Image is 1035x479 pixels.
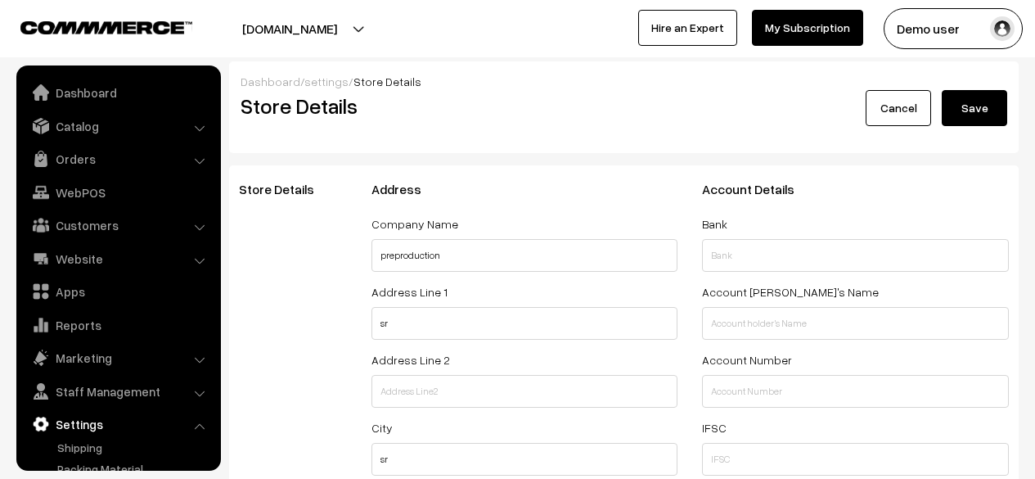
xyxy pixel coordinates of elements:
span: Address [371,181,441,197]
a: WebPOS [20,178,215,207]
span: Account Details [702,181,814,197]
a: Cancel [866,90,931,126]
input: Account Number [702,375,1009,408]
a: Dashboard [241,75,300,88]
h2: Store Details [241,93,612,119]
a: Settings [20,409,215,439]
a: Marketing [20,343,215,373]
a: Staff Management [20,377,215,406]
a: Dashboard [20,78,215,107]
input: Bank [702,239,1009,272]
input: Address Line2 [371,375,678,408]
img: COMMMERCE [20,21,192,34]
a: Website [20,244,215,273]
span: Store Details [353,75,421,88]
a: Reports [20,310,215,340]
input: IFSC [702,443,1009,476]
a: Packing Material [53,460,215,477]
a: Catalog [20,111,215,141]
div: / / [241,73,1007,90]
a: settings [304,75,349,88]
a: Shipping [53,439,215,456]
label: IFSC [702,419,727,436]
input: Address Line1 [371,307,678,340]
a: COMMMERCE [20,16,164,36]
label: Address Line 2 [371,351,450,368]
a: Hire an Expert [638,10,737,46]
button: Save [942,90,1007,126]
button: [DOMAIN_NAME] [185,8,394,49]
label: Company Name [371,215,458,233]
a: My Subscription [752,10,863,46]
label: Bank [702,215,727,233]
a: Apps [20,277,215,306]
a: Customers [20,210,215,240]
input: Account holder's Name [702,307,1009,340]
label: City [371,419,393,436]
label: Account [PERSON_NAME]'s Name [702,283,879,301]
input: Company Name [371,239,678,272]
span: Store Details [239,181,334,197]
img: user [990,16,1015,41]
label: Address Line 1 [371,283,448,301]
a: Orders [20,144,215,174]
label: Account Number [702,351,792,368]
button: Demo user [884,8,1023,49]
input: City [371,443,678,476]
